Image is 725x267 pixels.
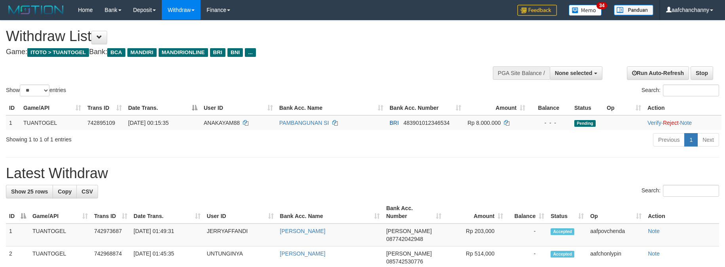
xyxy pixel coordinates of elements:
span: Copy 085742530776 to clipboard [386,258,423,265]
label: Search: [642,185,719,197]
span: ANAKAYAM88 [204,120,240,126]
div: PGA Site Balance / [493,66,550,80]
div: Showing 1 to 1 of 1 entries [6,132,296,143]
a: PAMBANGUNAN SI [279,120,329,126]
th: Balance [528,101,571,115]
button: None selected [550,66,602,80]
label: Search: [642,85,719,96]
a: Note [680,120,692,126]
h1: Latest Withdraw [6,165,719,181]
th: Amount: activate to sort column ascending [464,101,528,115]
h4: Game: Bank: [6,48,475,56]
span: BCA [107,48,125,57]
span: None selected [555,70,592,76]
span: Accepted [551,251,574,258]
th: Bank Acc. Number: activate to sort column ascending [386,101,464,115]
span: Accepted [551,228,574,235]
td: aafpovchenda [587,224,645,246]
img: MOTION_logo.png [6,4,66,16]
th: Action [645,201,719,224]
a: Note [648,228,660,234]
span: Rp 8.000.000 [468,120,501,126]
td: 1 [6,115,20,130]
td: [DATE] 01:49:31 [131,224,204,246]
th: Op: activate to sort column ascending [587,201,645,224]
th: Trans ID: activate to sort column ascending [91,201,131,224]
th: Balance: activate to sort column ascending [506,201,547,224]
div: - - - [532,119,568,127]
th: Status: activate to sort column ascending [547,201,587,224]
a: [PERSON_NAME] [280,250,326,257]
span: MANDIRIONLINE [159,48,208,57]
input: Search: [663,85,719,96]
a: Verify [647,120,661,126]
th: User ID: activate to sort column ascending [204,201,277,224]
th: Bank Acc. Number: activate to sort column ascending [383,201,445,224]
input: Search: [663,185,719,197]
span: Copy 087742042948 to clipboard [386,236,423,242]
span: Copy 483901012346534 to clipboard [403,120,450,126]
th: Date Trans.: activate to sort column descending [125,101,201,115]
th: Game/API: activate to sort column ascending [29,201,91,224]
span: MANDIRI [127,48,157,57]
span: ITOTO > TUANTOGEL [27,48,89,57]
span: BRI [210,48,225,57]
img: Feedback.jpg [517,5,557,16]
a: Run Auto-Refresh [627,66,689,80]
th: Action [644,101,721,115]
a: CSV [76,185,98,198]
span: BRI [390,120,399,126]
th: Amount: activate to sort column ascending [445,201,506,224]
a: Reject [663,120,679,126]
td: · · [644,115,721,130]
th: Bank Acc. Name: activate to sort column ascending [277,201,383,224]
span: [PERSON_NAME] [386,228,432,234]
a: Next [697,133,719,147]
th: Date Trans.: activate to sort column ascending [131,201,204,224]
td: TUANTOGEL [29,224,91,246]
span: Show 25 rows [11,188,48,195]
th: ID: activate to sort column descending [6,201,29,224]
h1: Withdraw List [6,28,475,44]
span: 742895109 [87,120,115,126]
a: Note [648,250,660,257]
td: Rp 203,000 [445,224,506,246]
select: Showentries [20,85,49,96]
span: CSV [81,188,93,195]
a: Show 25 rows [6,185,53,198]
th: Trans ID: activate to sort column ascending [84,101,125,115]
span: [DATE] 00:15:35 [128,120,168,126]
a: Copy [53,185,77,198]
td: - [506,224,547,246]
label: Show entries [6,85,66,96]
td: 1 [6,224,29,246]
th: Game/API: activate to sort column ascending [20,101,84,115]
img: Button%20Memo.svg [569,5,602,16]
span: [PERSON_NAME] [386,250,432,257]
th: Bank Acc. Name: activate to sort column ascending [276,101,386,115]
span: Pending [574,120,596,127]
a: Previous [653,133,685,147]
a: Stop [691,66,713,80]
th: ID [6,101,20,115]
td: JERRYAFFANDI [204,224,277,246]
img: panduan.png [614,5,653,15]
span: Copy [58,188,72,195]
th: Status [571,101,604,115]
th: Op: activate to sort column ascending [604,101,644,115]
span: ... [245,48,256,57]
span: BNI [227,48,243,57]
a: [PERSON_NAME] [280,228,326,234]
a: 1 [684,133,698,147]
span: 34 [596,2,607,9]
th: User ID: activate to sort column ascending [201,101,276,115]
td: TUANTOGEL [20,115,84,130]
td: 742973687 [91,224,131,246]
